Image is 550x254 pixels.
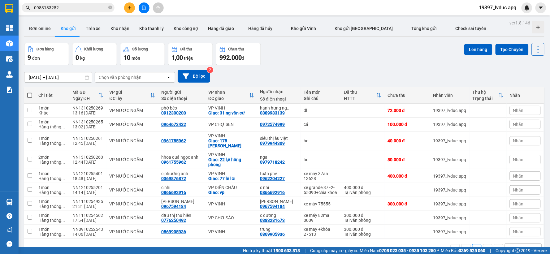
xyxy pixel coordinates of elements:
div: 13:02 [DATE] [72,124,103,129]
button: Kho công nợ [169,21,203,36]
div: hq [304,157,338,162]
div: cá [304,122,338,127]
div: Giao: 77 lê lơi [208,176,254,181]
span: ... [61,160,65,165]
span: Nhãn [513,138,524,143]
img: logo-vxr [5,4,13,13]
div: 19397_lvduc.apq [433,215,466,220]
svg: open [166,75,171,80]
div: 12:44 [DATE] [72,160,103,165]
span: Miền Bắc [441,247,486,254]
strong: 1900 633 818 [273,248,300,253]
span: close-circle [108,5,112,11]
span: 9 [28,54,31,61]
div: xe máy 82ma 0009 [304,213,338,223]
span: 992.000 [219,54,242,61]
div: Tại văn phòng [344,232,382,237]
div: 19397_lvduc.apq [433,229,466,234]
div: NN1110254935 [72,199,103,204]
div: hq [304,138,338,143]
div: NN1310250269 [72,105,103,110]
div: VP CHỢ SÁO [208,215,254,220]
div: 300.000 đ [388,201,427,206]
span: đơn [32,56,40,61]
div: 14:06 [DATE] [72,232,103,237]
span: aim [156,6,160,10]
div: 1 món [38,105,66,110]
div: NN1310250261 [72,136,103,141]
span: triệu [184,56,193,61]
span: ... [61,141,65,146]
div: c nhi [260,185,298,190]
div: xe máy 75555 [304,201,338,206]
button: file-add [139,2,149,13]
div: 300.000 đ [344,227,382,232]
span: Nhãn [513,108,524,113]
div: Thu hộ [473,90,499,95]
div: hoàng dũng [260,199,298,204]
div: VP VINH [208,133,254,138]
div: 1 món [38,136,66,141]
span: copyright [516,248,520,253]
div: Giao: 22 l;ê hồng phong [208,157,254,167]
div: nga [260,155,298,160]
div: 19397_lvduc.apq [433,187,466,192]
div: Nhãn [510,93,541,98]
div: 0979718242 [260,160,285,165]
div: VP VINH [208,105,254,110]
div: 1 món [38,213,66,218]
div: 0869905936 [260,232,285,237]
span: món [132,56,140,61]
div: VP VINH [208,229,254,234]
div: VP DIỄN CHÂU [208,185,254,190]
div: Chọn văn phòng nhận [99,74,141,80]
div: Hàng thông thường [38,124,66,129]
div: 1 món [38,119,66,124]
div: Hàng thông thường [38,141,66,146]
div: 0979944309 [260,141,285,146]
div: Ghi chú [304,96,338,101]
div: 0912300200 [161,110,186,115]
span: Tổng kho gửi [412,26,437,31]
div: Tạo kho hàng mới [532,21,544,33]
span: file-add [142,6,146,10]
div: Hàng thông thường [38,160,66,165]
span: Nhãn [513,122,524,127]
div: 0866692916 [161,190,186,195]
div: 80.000 đ [388,157,427,162]
div: 0869905936 [161,229,186,234]
button: Đã thu1,00 triệu [168,43,213,65]
div: Giao: 178 hong bang [208,138,254,148]
span: Nhãn [513,187,524,192]
div: NN1310250265 [72,119,103,124]
div: 40.000 đ [388,138,427,143]
div: 72.000 đ [388,108,427,113]
div: Giao: vp [208,190,254,195]
button: Đơn online [24,21,56,36]
div: hoàng dũng [161,199,202,204]
div: 14:14 [DATE] [72,190,103,195]
button: Đơn hàng9đơn [24,43,69,65]
div: Chưa thu [228,47,244,51]
sup: 2 [207,67,213,73]
span: 10 [123,54,130,61]
div: Tại văn phòng [344,218,382,223]
div: 1 món [38,227,66,232]
div: Số điện thoại [260,97,298,101]
div: NN1310250260 [72,155,103,160]
span: Kho gửi Vinh [291,26,316,31]
div: Trạng thái [473,96,499,101]
div: xe may +khóa 27513 [304,227,338,237]
span: Nhãn [513,201,524,206]
div: Người nhận [260,89,298,94]
button: Kho thanh lý [134,21,169,36]
div: 0383281673 [260,218,285,223]
div: ĐC lấy [110,96,150,101]
span: ... [61,218,65,223]
div: Mã GD [72,90,98,95]
span: ... [61,190,65,195]
button: Số lượng10món [120,43,165,65]
div: VP VINH [208,171,254,176]
span: ... [61,204,65,209]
